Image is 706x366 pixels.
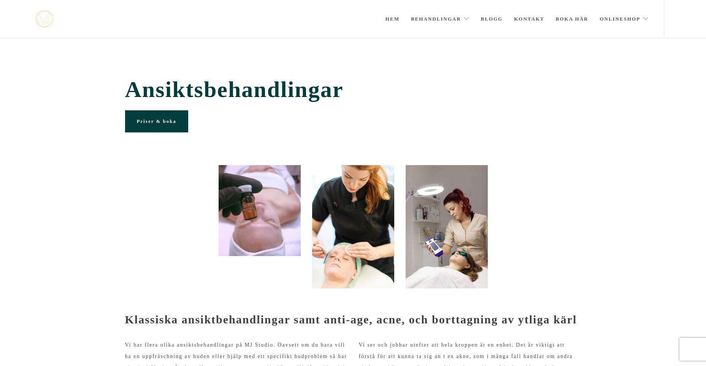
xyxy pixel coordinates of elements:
[219,165,301,256] img: 20200316_113429315_iOS
[125,76,581,103] span: Ansiktsbehandlingar
[125,313,577,326] strong: Klassiska ansiktbehandlingar samt anti-age, acne, och borttagning av ytliga kärl
[406,165,488,288] img: evh_NF_2018_90598 (1)
[125,110,188,132] a: Priser & boka
[35,11,53,28] img: mjstudio
[312,165,394,288] img: Portömning Stockholm
[137,118,176,124] span: Priser & boka
[35,11,53,28] a: mjstudio mjstudio mjstudio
